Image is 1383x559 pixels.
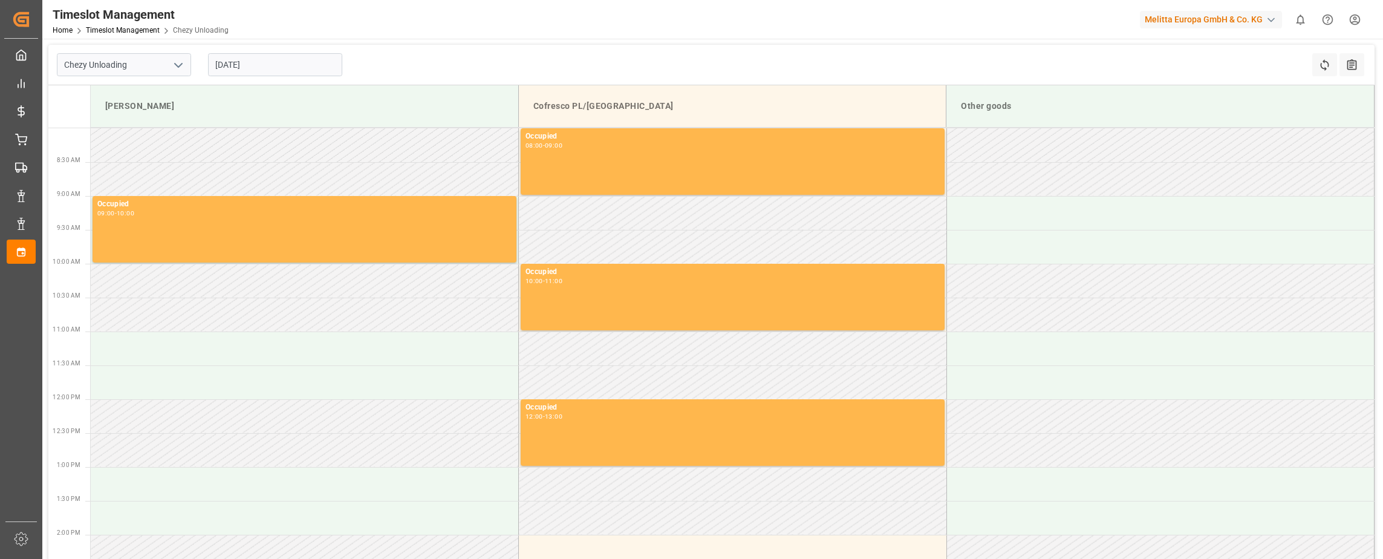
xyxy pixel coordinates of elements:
div: Melitta Europa GmbH & Co. KG [1140,11,1282,28]
div: - [543,278,545,284]
button: Melitta Europa GmbH & Co. KG [1140,8,1287,31]
button: Help Center [1314,6,1341,33]
span: 10:00 AM [53,258,80,265]
div: [PERSON_NAME] [100,95,509,117]
span: 1:30 PM [57,495,80,502]
div: 10:00 [117,211,134,216]
div: Occupied [97,198,512,211]
span: 8:30 AM [57,157,80,163]
div: Other goods [956,95,1364,117]
a: Home [53,26,73,34]
div: Cofresco PL/[GEOGRAPHIC_DATA] [529,95,936,117]
div: - [543,143,545,148]
span: 11:00 AM [53,326,80,333]
div: 08:00 [526,143,543,148]
button: open menu [169,56,187,74]
div: Occupied [526,131,940,143]
div: 10:00 [526,278,543,284]
div: Occupied [526,402,940,414]
button: show 0 new notifications [1287,6,1314,33]
div: Timeslot Management [53,5,229,24]
span: 12:30 PM [53,428,80,434]
div: 11:00 [545,278,562,284]
div: 13:00 [545,414,562,419]
span: 2:00 PM [57,529,80,536]
input: Type to search/select [57,53,191,76]
span: 9:00 AM [57,191,80,197]
a: Timeslot Management [86,26,160,34]
span: 10:30 AM [53,292,80,299]
span: 9:30 AM [57,224,80,231]
div: - [543,414,545,419]
div: 09:00 [97,211,115,216]
span: 11:30 AM [53,360,80,367]
span: 12:00 PM [53,394,80,400]
div: 09:00 [545,143,562,148]
span: 1:00 PM [57,462,80,468]
div: Occupied [526,266,940,278]
div: 12:00 [526,414,543,419]
div: - [115,211,117,216]
input: DD-MM-YYYY [208,53,342,76]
